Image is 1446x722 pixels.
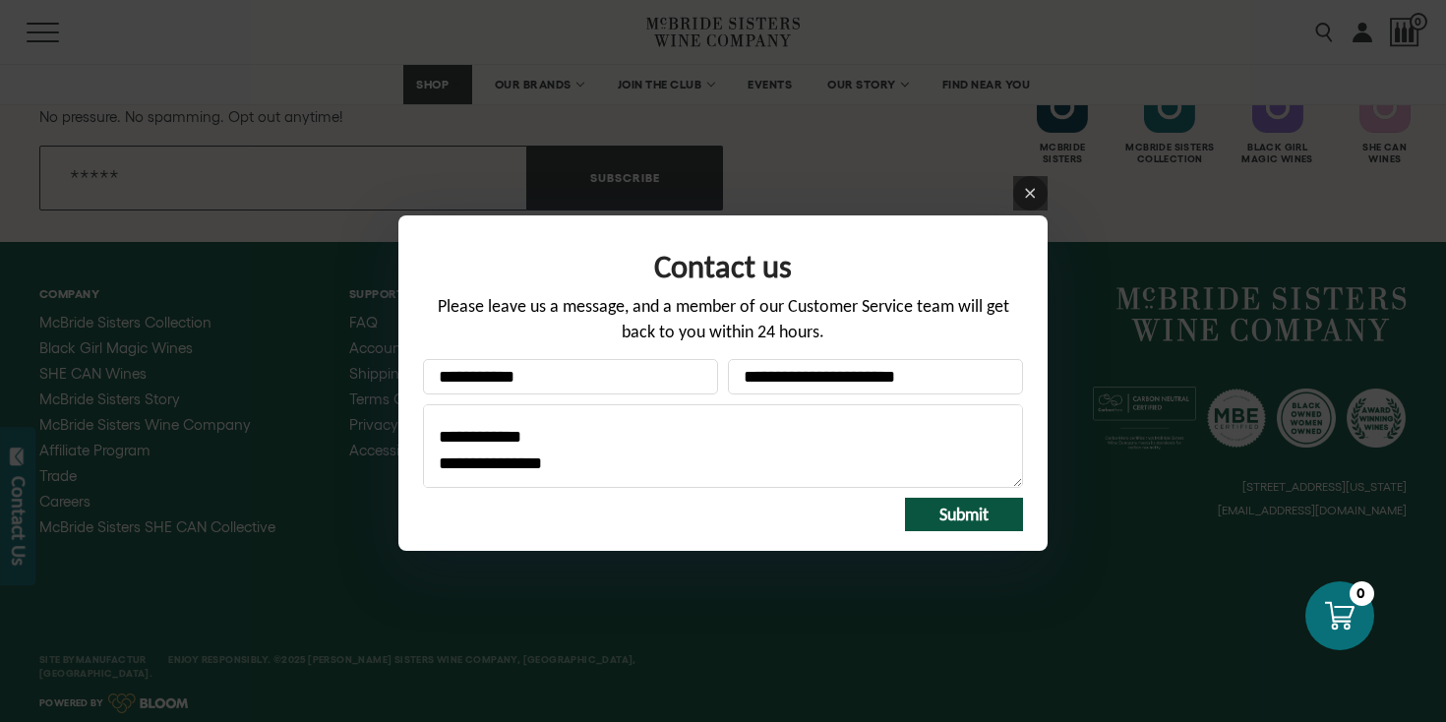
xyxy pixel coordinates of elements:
span: Contact us [654,247,792,286]
input: Your email [728,359,1023,394]
div: 0 [1350,581,1374,606]
span: Submit [939,504,989,525]
button: Submit [905,498,1023,531]
div: Please leave us a message, and a member of our Customer Service team will get back to you within ... [423,294,1023,358]
div: Form title [423,235,1023,294]
textarea: Message [423,404,1023,488]
input: Your name [423,359,718,394]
